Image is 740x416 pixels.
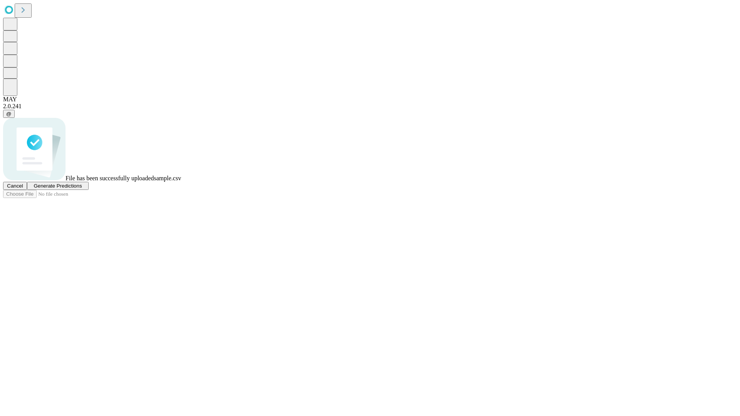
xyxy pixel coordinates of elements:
span: Generate Predictions [34,183,82,189]
div: 2.0.241 [3,103,737,110]
span: Cancel [7,183,23,189]
button: @ [3,110,15,118]
button: Cancel [3,182,27,190]
span: File has been successfully uploaded [66,175,154,181]
div: MAY [3,96,737,103]
button: Generate Predictions [27,182,89,190]
span: sample.csv [154,175,181,181]
span: @ [6,111,12,117]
